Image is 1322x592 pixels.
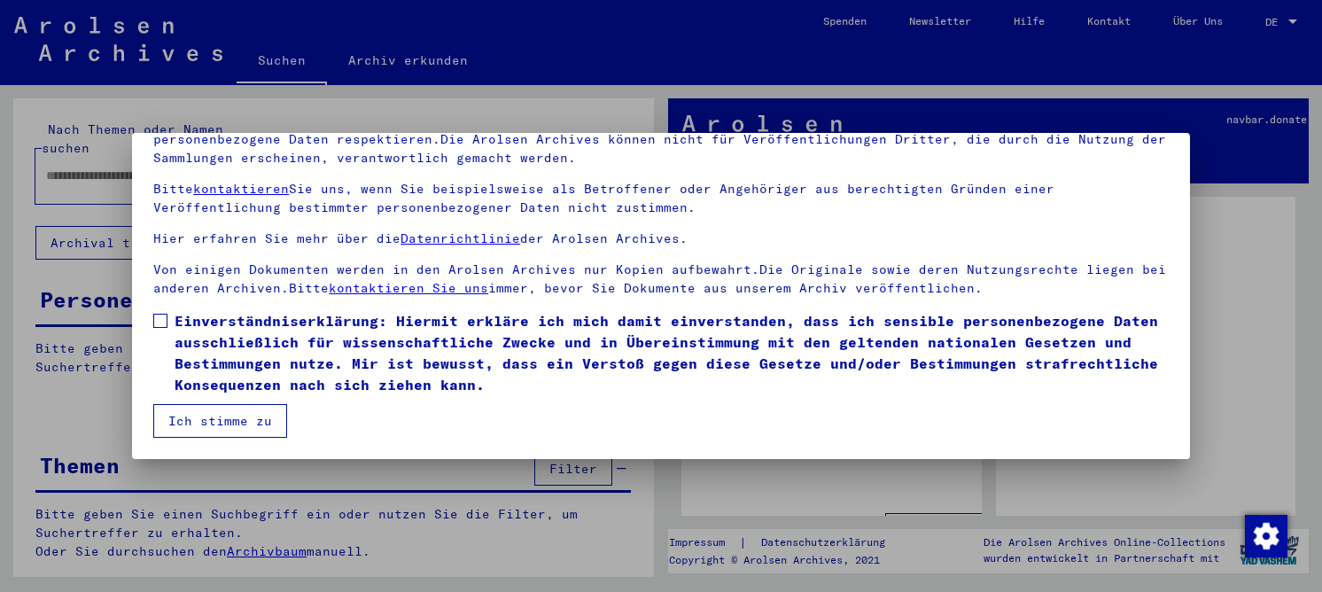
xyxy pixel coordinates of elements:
[175,310,1169,395] span: Einverständniserklärung: Hiermit erkläre ich mich damit einverstanden, dass ich sensible personen...
[1245,515,1287,557] img: Zustimmung ändern
[400,230,520,246] a: Datenrichtlinie
[153,261,1169,298] p: Von einigen Dokumenten werden in den Arolsen Archives nur Kopien aufbewahrt.Die Originale sowie d...
[153,230,1169,248] p: Hier erfahren Sie mehr über die der Arolsen Archives.
[153,180,1169,217] p: Bitte Sie uns, wenn Sie beispielsweise als Betroffener oder Angehöriger aus berechtigten Gründen ...
[153,404,287,438] button: Ich stimme zu
[193,181,289,197] a: kontaktieren
[329,280,488,296] a: kontaktieren Sie uns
